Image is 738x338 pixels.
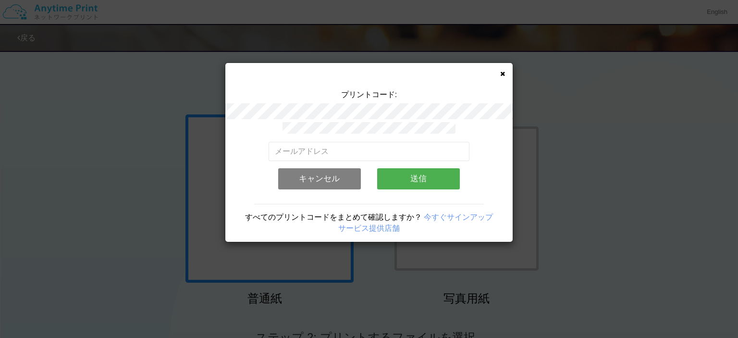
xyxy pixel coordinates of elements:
[377,168,460,189] button: 送信
[338,224,400,232] a: サービス提供店舗
[341,90,397,99] span: プリントコード:
[269,142,470,161] input: メールアドレス
[245,213,422,221] span: すべてのプリントコードをまとめて確認しますか？
[424,213,493,221] a: 今すぐサインアップ
[278,168,361,189] button: キャンセル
